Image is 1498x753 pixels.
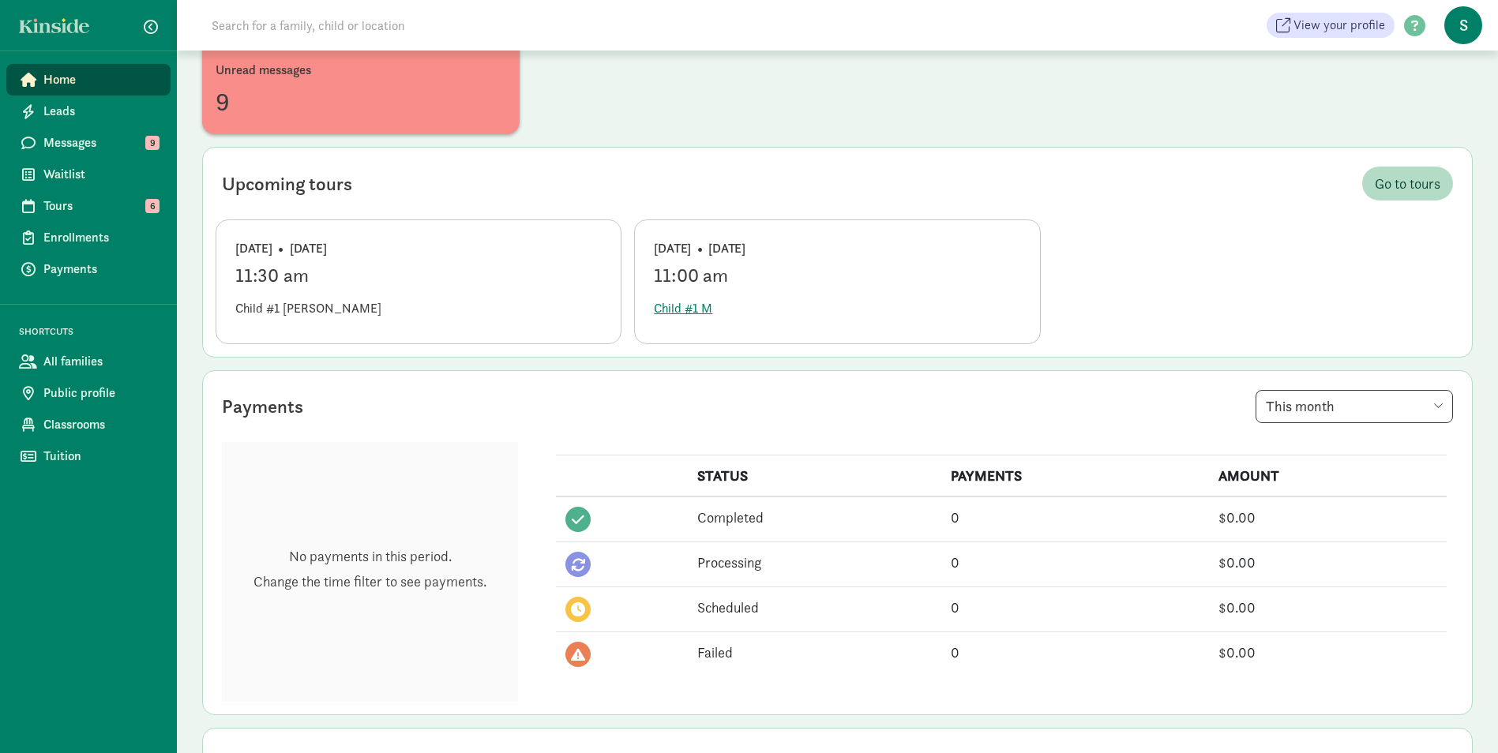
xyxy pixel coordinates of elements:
a: Enrollments [6,222,171,253]
th: AMOUNT [1209,455,1447,497]
div: 0 [951,507,1200,528]
div: $0.00 [1218,507,1437,528]
span: Tuition [43,447,158,466]
div: $0.00 [1218,552,1437,573]
div: $0.00 [1218,597,1437,618]
input: Search for a family, child or location [202,9,645,41]
span: Messages [43,133,158,152]
span: S [1444,6,1482,44]
div: 0 [951,597,1200,618]
div: 0 [951,642,1200,663]
button: Child #1 [PERSON_NAME] [235,293,381,324]
div: 9 [216,83,506,121]
span: Go to tours [1375,173,1440,194]
span: Child #1 [PERSON_NAME] [235,299,381,318]
span: Public profile [43,384,158,403]
div: Unread messages [216,61,506,80]
th: PAYMENTS [941,455,1209,497]
div: Completed [697,507,932,528]
p: Change the time filter to see payments. [253,572,486,591]
span: Child #1 M [654,299,712,318]
a: Home [6,64,171,96]
span: Waitlist [43,165,158,184]
div: 0 [951,552,1200,573]
a: Go to tours [1362,167,1453,200]
a: Public profile [6,377,171,409]
div: Processing [697,552,932,573]
a: Tuition [6,440,171,472]
a: Classrooms [6,409,171,440]
span: Payments [43,260,158,279]
a: Messages 9 [6,127,171,159]
a: All families [6,346,171,377]
span: All families [43,352,158,371]
a: Leads [6,96,171,127]
span: Enrollments [43,228,158,247]
a: Waitlist [6,159,171,190]
p: No payments in this period. [253,547,486,566]
th: STATUS [688,455,941,497]
div: Scheduled [697,597,932,618]
a: Tours 6 [6,190,171,222]
button: Child #1 M [654,293,712,324]
span: Tours [43,197,158,215]
div: 11:30 am [235,264,602,287]
div: [DATE] • [DATE] [654,239,1020,258]
a: View your profile [1267,13,1395,38]
div: 11:00 am [654,264,1020,287]
div: Upcoming tours [222,170,352,198]
a: Unread messages9 [202,6,520,134]
a: Payments [6,253,171,285]
span: 9 [145,136,160,150]
div: Failed [697,642,932,663]
iframe: Chat Widget [1419,677,1498,753]
span: Leads [43,102,158,121]
span: View your profile [1293,16,1385,35]
div: $0.00 [1218,642,1437,663]
div: Payments [222,392,303,421]
span: Classrooms [43,415,158,434]
div: [DATE] • [DATE] [235,239,602,258]
span: 6 [145,199,160,213]
span: Home [43,70,158,89]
